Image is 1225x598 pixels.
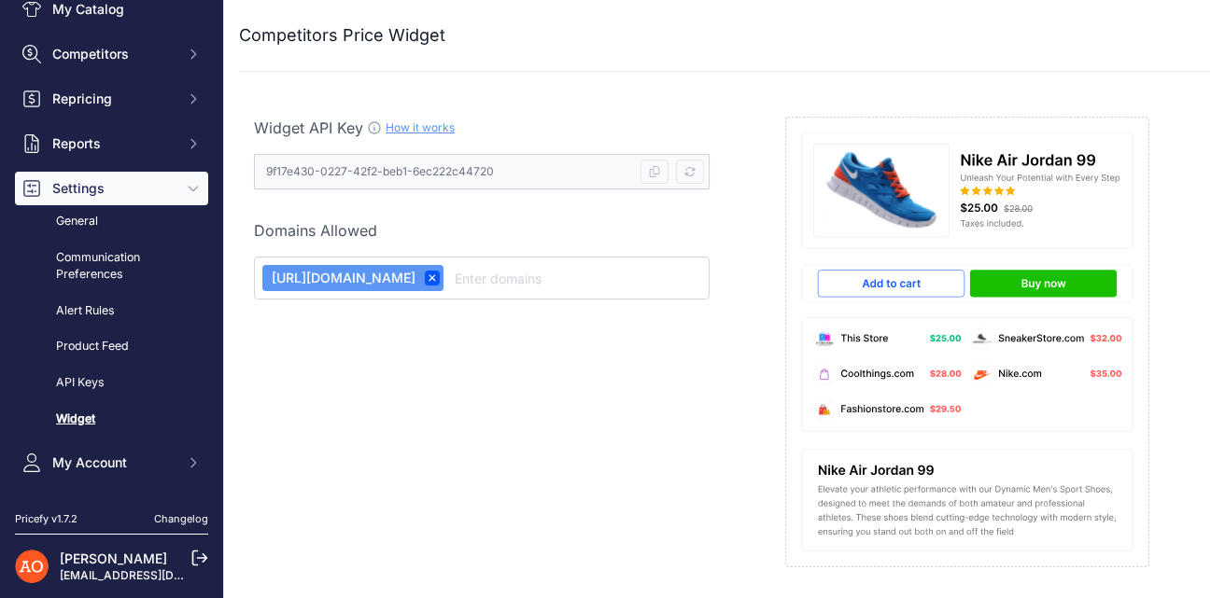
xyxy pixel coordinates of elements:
[451,267,701,289] input: Enter domains
[15,172,208,205] button: Settings
[15,205,208,238] a: General
[15,127,208,160] button: Reports
[52,134,175,153] span: Reports
[239,22,445,49] h2: Competitors Price Widget
[15,82,208,116] button: Repricing
[52,90,175,108] span: Repricing
[154,512,208,525] a: Changelog
[254,118,363,137] span: Widget API Key
[386,120,455,134] a: How it works
[60,550,167,566] a: [PERSON_NAME]
[60,568,255,582] a: [EMAIL_ADDRESS][DOMAIN_NAME]
[15,446,208,480] button: My Account
[52,45,175,63] span: Competitors
[15,330,208,363] a: Product Feed
[254,221,377,240] span: Domains Allowed
[266,269,415,287] span: [URL][DOMAIN_NAME]
[15,511,77,527] div: Pricefy v1.7.2
[15,403,208,436] a: Widget
[52,453,175,472] span: My Account
[15,37,208,71] button: Competitors
[15,242,208,291] a: Communication Preferences
[15,295,208,327] a: Alert Rules
[52,179,175,198] span: Settings
[15,367,208,399] a: API Keys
